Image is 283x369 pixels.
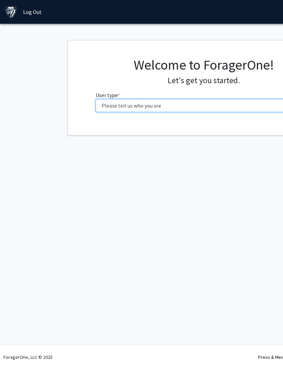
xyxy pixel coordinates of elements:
div: ForagerOne, LLC © 2025 [3,345,53,369]
label: User type [96,91,120,99]
img: Johns Hopkins University Logo [5,6,17,18]
iframe: Chat [5,338,29,364]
